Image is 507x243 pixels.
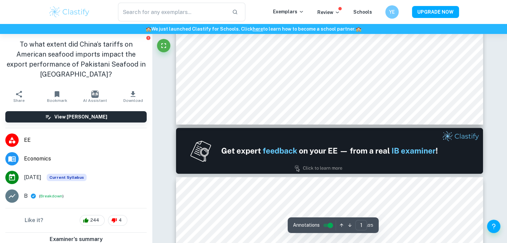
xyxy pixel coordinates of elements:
button: UPGRADE NOW [412,6,459,18]
button: Download [114,87,152,106]
span: ( ) [39,193,64,199]
h6: We just launched Clastify for Schools. Click to learn how to become a school partner. [1,25,506,33]
span: Economics [24,155,147,163]
h6: View [PERSON_NAME] [54,113,107,121]
button: YE [385,5,399,19]
a: here [253,26,263,32]
span: Current Syllabus [47,174,87,181]
div: 4 [108,215,127,226]
input: Search for any exemplars... [118,3,227,21]
button: Report issue [146,35,151,40]
span: / 25 [367,222,373,228]
span: [DATE] [24,173,41,181]
a: Schools [353,9,372,15]
button: AI Assistant [76,87,114,106]
p: Exemplars [273,8,304,15]
span: Download [123,98,143,103]
p: Review [317,9,340,16]
span: EE [24,136,147,144]
img: Ad [176,128,483,174]
span: 🏫 [356,26,361,32]
button: Breakdown [40,193,62,199]
button: Help and Feedback [487,220,500,233]
span: Bookmark [47,98,67,103]
button: Bookmark [38,87,76,106]
img: Clastify logo [48,5,91,19]
span: 🏫 [146,26,151,32]
h6: YE [388,8,396,16]
p: B [24,192,28,200]
span: AI Assistant [83,98,107,103]
img: AI Assistant [91,91,99,98]
div: This exemplar is based on the current syllabus. Feel free to refer to it for inspiration/ideas wh... [47,174,87,181]
h1: To what extent did China’s tariffs on American seafood imports impact the export performance of P... [5,39,147,79]
h6: Like it? [25,216,43,224]
span: 4 [115,217,125,224]
span: 244 [87,217,103,224]
button: Fullscreen [157,39,170,52]
button: View [PERSON_NAME] [5,111,147,122]
span: Annotations [293,222,320,229]
span: Share [13,98,25,103]
div: 244 [80,215,105,226]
